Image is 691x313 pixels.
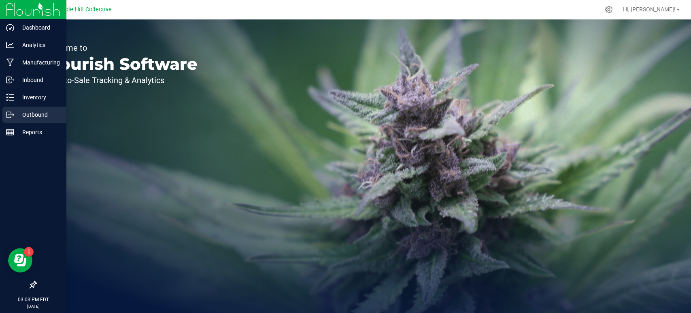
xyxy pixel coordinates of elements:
p: Welcome to [44,44,198,52]
span: Hi, [PERSON_NAME]! [623,6,676,13]
div: Manage settings [604,6,614,13]
iframe: Resource center [8,248,32,272]
p: Reports [14,127,63,137]
span: Temple Hill Collective [53,6,112,13]
inline-svg: Dashboard [6,24,14,32]
inline-svg: Manufacturing [6,58,14,66]
p: Manufacturing [14,58,63,67]
p: Seed-to-Sale Tracking & Analytics [44,76,198,84]
iframe: Resource center unread badge [24,247,34,257]
inline-svg: Outbound [6,111,14,119]
p: Inbound [14,75,63,85]
p: Analytics [14,40,63,50]
inline-svg: Inbound [6,76,14,84]
p: Inventory [14,92,63,102]
inline-svg: Analytics [6,41,14,49]
p: Outbound [14,110,63,120]
p: Flourish Software [44,56,198,72]
inline-svg: Inventory [6,93,14,101]
p: 03:03 PM EDT [4,296,63,303]
p: [DATE] [4,303,63,309]
inline-svg: Reports [6,128,14,136]
p: Dashboard [14,23,63,32]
